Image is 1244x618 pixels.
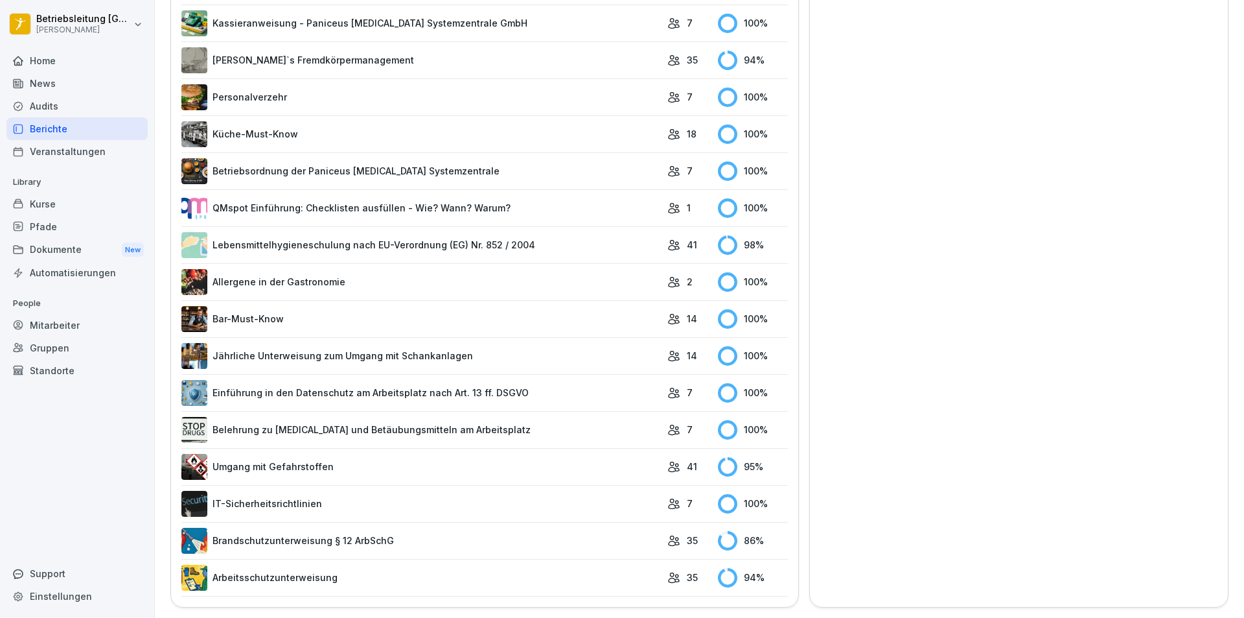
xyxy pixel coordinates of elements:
[181,565,207,591] img: bgsrfyvhdm6180ponve2jajk.png
[718,494,788,514] div: 100 %
[718,309,788,329] div: 100 %
[181,417,207,443] img: chcy4n51endi7ma8fmhszelz.png
[687,571,698,584] p: 35
[181,380,207,406] img: x7xa5977llyo53hf30kzdyol.png
[181,454,207,480] img: ro33qf0i8ndaw7nkfv0stvse.png
[181,269,207,295] img: gsgognukgwbtoe3cnlsjjbmw.png
[181,158,207,184] img: erelp9ks1mghlbfzfpgfvnw0.png
[718,383,788,403] div: 100 %
[718,346,788,366] div: 100 %
[6,293,148,314] p: People
[181,47,661,73] a: [PERSON_NAME]`s Fremdkörpermanagement
[6,95,148,117] a: Audits
[687,53,698,67] p: 35
[181,232,207,258] img: gxsnf7ygjsfsmxd96jxi4ufn.png
[122,243,144,257] div: New
[181,121,207,147] img: gxc2tnhhndim38heekucasph.png
[181,121,661,147] a: Küche-Must-Know
[718,457,788,477] div: 95 %
[181,269,661,295] a: Allergene in der Gastronomie
[718,51,788,70] div: 94 %
[6,140,148,163] a: Veranstaltungen
[687,312,697,326] p: 14
[181,195,661,221] a: QMspot Einführung: Checklisten ausfüllen - Wie? Wann? Warum?
[181,10,207,36] img: fvkk888r47r6bwfldzgy1v13.png
[181,528,207,554] img: b0iy7e1gfawqjs4nezxuanzk.png
[181,454,661,480] a: Umgang mit Gefahrstoffen
[687,164,693,178] p: 7
[181,380,661,406] a: Einführung in den Datenschutz am Arbeitsplatz nach Art. 13 ff. DSGVO
[36,14,131,25] p: Betriebsleitung [GEOGRAPHIC_DATA]
[181,306,661,332] a: Bar-Must-Know
[718,531,788,551] div: 86 %
[6,585,148,608] a: Einstellungen
[718,14,788,33] div: 100 %
[181,84,207,110] img: zd24spwykzjjw3u1wcd2ptki.png
[718,420,788,440] div: 100 %
[718,125,788,144] div: 100 %
[687,460,697,473] p: 41
[181,417,661,443] a: Belehrung zu [MEDICAL_DATA] und Betäubungsmitteln am Arbeitsplatz
[718,568,788,588] div: 94 %
[687,16,693,30] p: 7
[718,235,788,255] div: 98 %
[6,562,148,585] div: Support
[6,72,148,95] a: News
[181,306,207,332] img: avw4yih0pjczq94wjribdn74.png
[687,238,697,252] p: 41
[36,25,131,34] p: [PERSON_NAME]
[181,158,661,184] a: Betriebsordnung der Paniceus [MEDICAL_DATA] Systemzentrale
[687,497,693,510] p: 7
[6,215,148,238] a: Pfade
[6,193,148,215] a: Kurse
[718,88,788,107] div: 100 %
[181,528,661,554] a: Brandschutzunterweisung § 12 ArbSchG
[6,238,148,262] div: Dokumente
[718,161,788,181] div: 100 %
[181,343,207,369] img: etou62n52bjq4b8bjpe35whp.png
[6,49,148,72] a: Home
[181,195,207,221] img: rsy9vu330m0sw5op77geq2rv.png
[181,47,207,73] img: ltafy9a5l7o16y10mkzj65ij.png
[6,117,148,140] a: Berichte
[181,491,207,517] img: msj3dytn6rmugecro9tfk5p0.png
[687,423,693,436] p: 7
[687,386,693,399] p: 7
[181,84,661,110] a: Personalverzehr
[6,238,148,262] a: DokumenteNew
[687,275,693,289] p: 2
[181,10,661,36] a: Kassieranweisung - Paniceus [MEDICAL_DATA] Systemzentrale GmbH
[181,343,661,369] a: Jährliche Unterweisung zum Umgang mit Schankanlagen
[6,337,148,359] a: Gruppen
[6,314,148,337] a: Mitarbeiter
[6,261,148,284] a: Automatisierungen
[718,272,788,292] div: 100 %
[181,565,661,591] a: Arbeitsschutzunterweisung
[718,198,788,218] div: 100 %
[6,172,148,193] p: Library
[687,127,697,141] p: 18
[181,491,661,517] a: IT-Sicherheitsrichtlinien
[181,232,661,258] a: Lebensmittelhygieneschulung nach EU-Verordnung (EG) Nr. 852 / 2004
[687,201,691,215] p: 1
[687,90,693,104] p: 7
[687,349,697,362] p: 14
[687,534,698,547] p: 35
[6,359,148,382] a: Standorte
